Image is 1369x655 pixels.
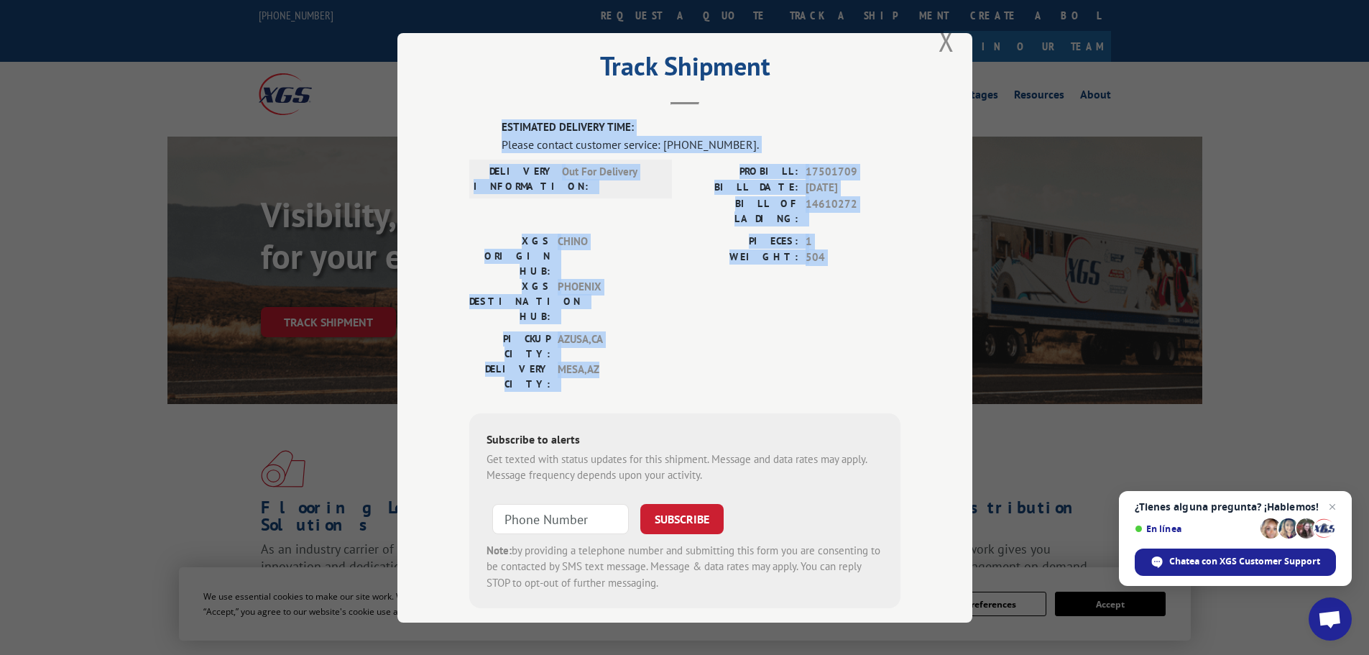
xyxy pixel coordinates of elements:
[469,331,550,361] label: PICKUP CITY:
[806,233,900,249] span: 1
[487,542,883,591] div: by providing a telephone number and submitting this form you are consenting to be contacted by SM...
[685,163,798,180] label: PROBILL:
[1135,523,1255,534] span: En línea
[1324,498,1341,516] span: Cerrar el chat
[558,233,655,278] span: CHINO
[474,163,555,193] label: DELIVERY INFORMATION:
[487,430,883,451] div: Subscribe to alerts
[939,22,954,60] button: Close modal
[558,361,655,391] span: MESA , AZ
[487,451,883,483] div: Get texted with status updates for this shipment. Message and data rates may apply. Message frequ...
[806,163,900,180] span: 17501709
[469,233,550,278] label: XGS ORIGIN HUB:
[1169,555,1320,568] span: Chatea con XGS Customer Support
[558,278,655,324] span: PHOENIX
[685,196,798,226] label: BILL OF LADING:
[492,503,629,533] input: Phone Number
[502,135,900,152] div: Please contact customer service: [PHONE_NUMBER].
[469,56,900,83] h2: Track Shipment
[1135,501,1336,513] span: ¿Tienes alguna pregunta? ¡Hablemos!
[640,503,724,533] button: SUBSCRIBE
[1135,549,1336,576] div: Chatea con XGS Customer Support
[806,249,900,266] span: 504
[806,180,900,196] span: [DATE]
[685,249,798,266] label: WEIGHT:
[469,278,550,324] label: XGS DESTINATION HUB:
[685,233,798,249] label: PIECES:
[685,180,798,196] label: BILL DATE:
[487,543,512,556] strong: Note:
[806,196,900,226] span: 14610272
[502,119,900,136] label: ESTIMATED DELIVERY TIME:
[469,361,550,391] label: DELIVERY CITY:
[1309,597,1352,641] div: Chat abierto
[558,331,655,361] span: AZUSA , CA
[562,163,659,193] span: Out For Delivery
